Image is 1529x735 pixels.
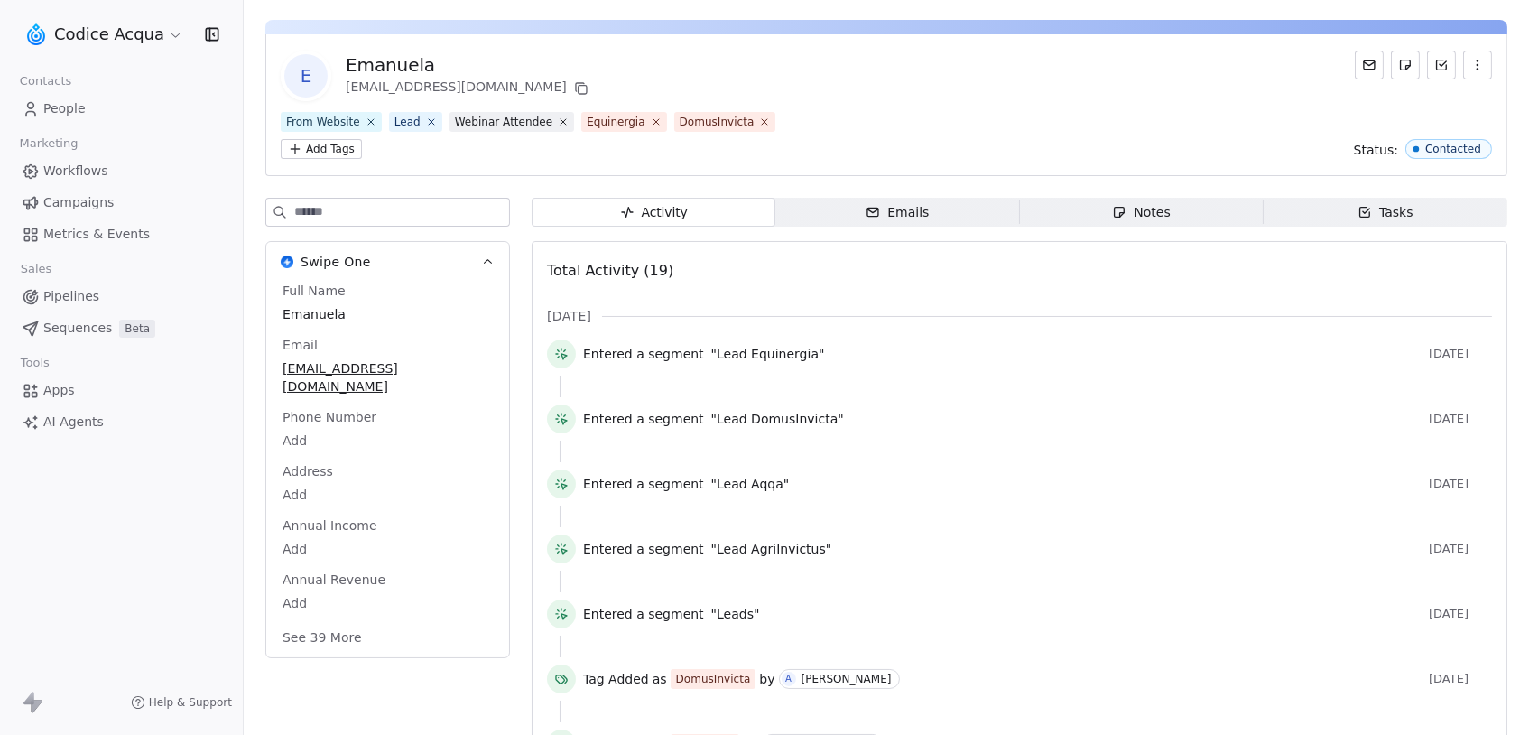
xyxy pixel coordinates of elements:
span: "Lead AgriInvictus" [711,540,832,558]
span: Pipelines [43,287,99,306]
span: Entered a segment [583,605,704,623]
div: Emanuela [346,52,592,78]
span: "Lead Aqqa" [711,475,790,493]
a: Campaigns [14,188,228,218]
span: [DATE] [547,307,591,325]
span: Help & Support [149,695,232,710]
a: Apps [14,376,228,405]
div: Contacted [1425,143,1481,155]
div: DomusInvicta [676,671,751,687]
span: Entered a segment [583,540,704,558]
span: Apps [43,381,75,400]
a: SequencesBeta [14,313,228,343]
span: Entered a segment [583,410,704,428]
span: People [43,99,86,118]
span: Add [283,594,493,612]
button: See 39 More [272,621,373,654]
span: Marketing [12,130,86,157]
a: Help & Support [131,695,232,710]
span: Beta [119,320,155,338]
span: [DATE] [1429,672,1492,686]
span: "Lead DomusInvicta" [711,410,844,428]
span: Phone Number [279,408,380,426]
img: Swipe One [281,256,293,268]
a: Pipelines [14,282,228,312]
span: Tools [13,349,57,377]
span: Address [279,462,337,480]
div: From Website [286,114,360,130]
span: Campaigns [43,193,114,212]
span: [DATE] [1429,477,1492,491]
button: Swipe OneSwipe One [266,242,509,282]
div: Tasks [1358,203,1413,222]
span: Sequences [43,319,112,338]
span: Add [283,486,493,504]
span: Annual Income [279,516,381,535]
span: "Leads" [711,605,760,623]
button: Codice Acqua [22,19,187,50]
span: Emanuela [283,305,493,323]
div: Equinergia [587,114,644,130]
div: A [785,672,792,686]
div: Swipe OneSwipe One [266,282,509,657]
span: Annual Revenue [279,571,389,589]
span: [DATE] [1429,542,1492,556]
span: Total Activity (19) [547,262,673,279]
span: Workflows [43,162,108,181]
span: [DATE] [1429,412,1492,426]
a: Metrics & Events [14,219,228,249]
a: AI Agents [14,407,228,437]
span: "Lead Equinergia" [711,345,825,363]
div: DomusInvicta [680,114,755,130]
span: [DATE] [1429,347,1492,361]
span: E [284,54,328,98]
span: Add [283,432,493,450]
a: People [14,94,228,124]
span: Swipe One [301,253,371,271]
div: Emails [866,203,929,222]
div: Lead [394,114,421,130]
span: Entered a segment [583,345,704,363]
div: Webinar Attendee [455,114,552,130]
img: logo.png [25,23,47,45]
span: as [653,670,667,688]
span: [DATE] [1429,607,1492,621]
a: Workflows [14,156,228,186]
span: Tag Added [583,670,649,688]
div: [EMAIL_ADDRESS][DOMAIN_NAME] [346,78,592,99]
div: [PERSON_NAME] [802,673,892,685]
span: Sales [13,256,60,283]
span: Status: [1354,141,1398,159]
span: Email [279,336,321,354]
div: Notes [1112,203,1170,222]
span: Metrics & Events [43,225,150,244]
span: Contacts [12,68,79,95]
span: AI Agents [43,413,104,432]
button: Add Tags [281,139,362,159]
span: Entered a segment [583,475,704,493]
span: Full Name [279,282,349,300]
span: Codice Acqua [54,23,164,46]
span: by [759,670,774,688]
span: Add [283,540,493,558]
span: [EMAIL_ADDRESS][DOMAIN_NAME] [283,359,493,395]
